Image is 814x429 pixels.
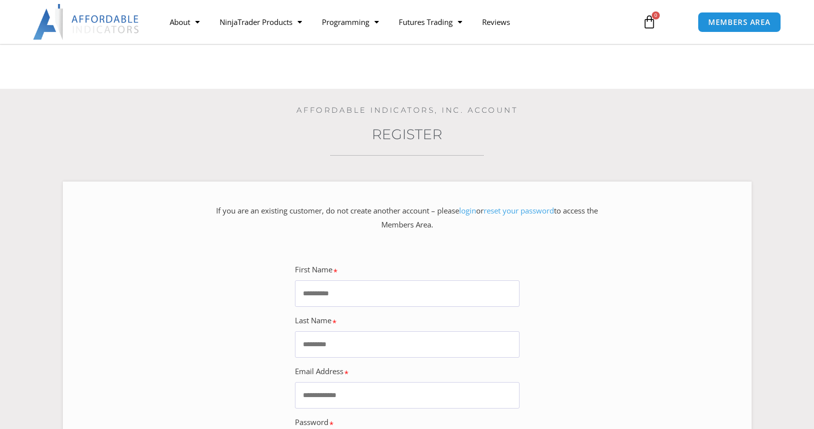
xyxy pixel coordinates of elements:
a: Affordable Indicators, Inc. Account [296,105,518,115]
a: About [160,10,210,33]
a: REGISTER [372,126,442,143]
a: 0 [627,7,671,36]
a: Programming [312,10,389,33]
a: MEMBERS AREA [698,12,781,32]
a: NinjaTrader Products [210,10,312,33]
p: If you are an existing customer, do not create another account – please or to access the Members ... [214,204,600,232]
nav: Menu [160,10,631,33]
a: Reviews [472,10,520,33]
label: Last Name [295,314,331,328]
a: login [459,206,476,215]
span: MEMBERS AREA [708,18,771,26]
img: LogoAI | Affordable Indicators – NinjaTrader [33,4,140,40]
a: Futures Trading [389,10,472,33]
a: reset your password [484,206,554,215]
span: 0 [652,11,660,19]
label: Email Address [295,365,343,379]
label: First Name [295,263,332,277]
